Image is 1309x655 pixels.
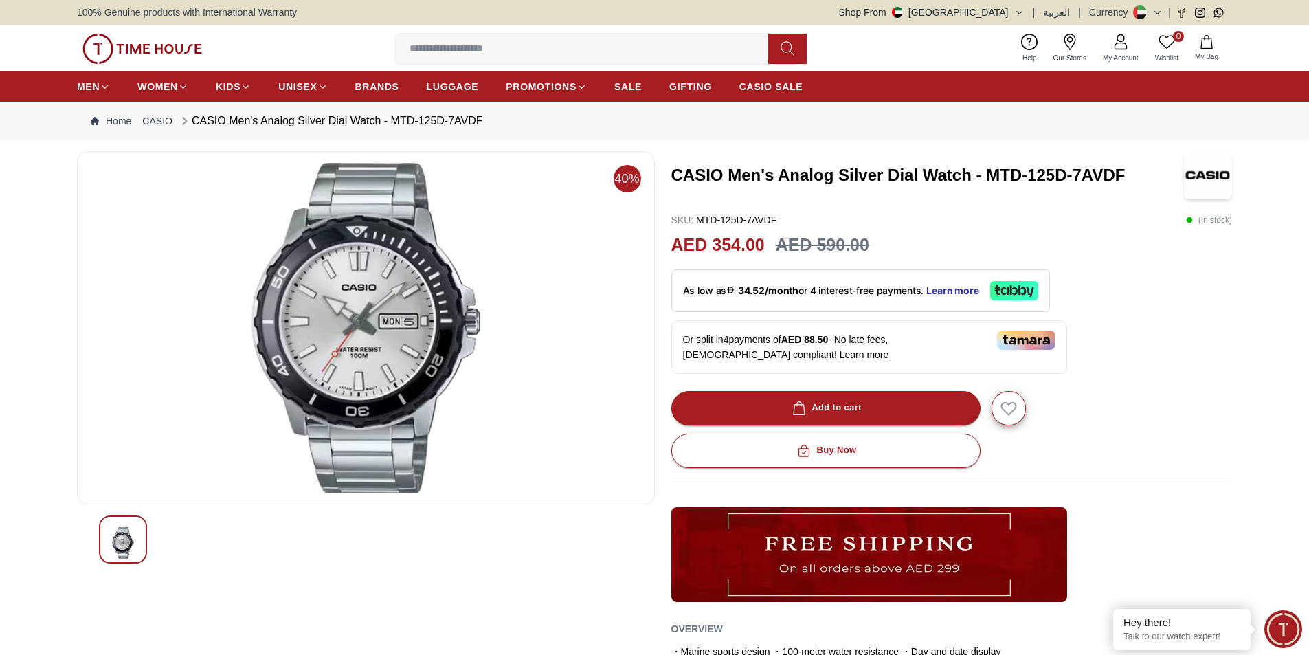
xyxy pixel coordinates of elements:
[739,80,803,93] span: CASIO SALE
[614,165,641,192] span: 40%
[614,80,642,93] span: SALE
[1184,151,1232,199] img: CASIO Men's Analog Silver Dial Watch - MTD-125D-7AVDF
[739,74,803,99] a: CASIO SALE
[1017,53,1042,63] span: Help
[82,34,202,64] img: ...
[614,74,642,99] a: SALE
[1048,53,1092,63] span: Our Stores
[137,80,178,93] span: WOMEN
[781,334,828,345] span: AED 88.50
[892,7,903,18] img: United Arab Emirates
[840,349,889,360] span: Learn more
[1033,5,1036,19] span: |
[671,507,1067,602] img: ...
[1264,610,1302,648] div: Chat Widget
[1150,53,1184,63] span: Wishlist
[278,80,317,93] span: UNISEX
[1043,5,1070,19] button: العربية
[427,80,479,93] span: LUGGAGE
[1173,31,1184,42] span: 0
[355,74,399,99] a: BRANDS
[1014,31,1045,66] a: Help
[77,74,110,99] a: MEN
[278,74,327,99] a: UNISEX
[1168,5,1171,19] span: |
[839,5,1025,19] button: Shop From[GEOGRAPHIC_DATA]
[1147,31,1187,66] a: 0Wishlist
[77,102,1232,140] nav: Breadcrumb
[427,74,479,99] a: LUGGAGE
[997,331,1055,350] img: Tamara
[111,527,135,559] img: CASIO Men's Analog Silver Dial Watch - MTD-125D-7AVDF
[671,434,981,468] button: Buy Now
[1089,5,1134,19] div: Currency
[671,232,765,258] h2: AED 354.00
[671,320,1067,374] div: Or split in 4 payments of - No late fees, [DEMOGRAPHIC_DATA] compliant!
[794,443,856,458] div: Buy Now
[216,74,251,99] a: KIDS
[137,74,188,99] a: WOMEN
[669,80,712,93] span: GIFTING
[77,80,100,93] span: MEN
[89,163,643,493] img: CASIO Men's Analog Silver Dial Watch - MTD-125D-7AVDF
[1213,8,1224,18] a: Whatsapp
[506,80,577,93] span: PROMOTIONS
[1097,53,1144,63] span: My Account
[1123,631,1240,643] p: Talk to our watch expert!
[1176,8,1187,18] a: Facebook
[216,80,240,93] span: KIDS
[1189,52,1224,62] span: My Bag
[671,214,694,225] span: SKU :
[91,114,131,128] a: Home
[1187,32,1227,65] button: My Bag
[671,164,1185,186] h3: CASIO Men's Analog Silver Dial Watch - MTD-125D-7AVDF
[790,400,862,416] div: Add to cart
[178,113,483,129] div: CASIO Men's Analog Silver Dial Watch - MTD-125D-7AVDF
[669,74,712,99] a: GIFTING
[776,232,869,258] h3: AED 590.00
[671,391,981,425] button: Add to cart
[1195,8,1205,18] a: Instagram
[1123,616,1240,630] div: Hey there!
[142,114,172,128] a: CASIO
[506,74,587,99] a: PROMOTIONS
[1078,5,1081,19] span: |
[671,213,777,227] p: MTD-125D-7AVDF
[1045,31,1095,66] a: Our Stores
[355,80,399,93] span: BRANDS
[1186,213,1232,227] p: ( In stock )
[671,619,723,639] h2: Overview
[77,5,297,19] span: 100% Genuine products with International Warranty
